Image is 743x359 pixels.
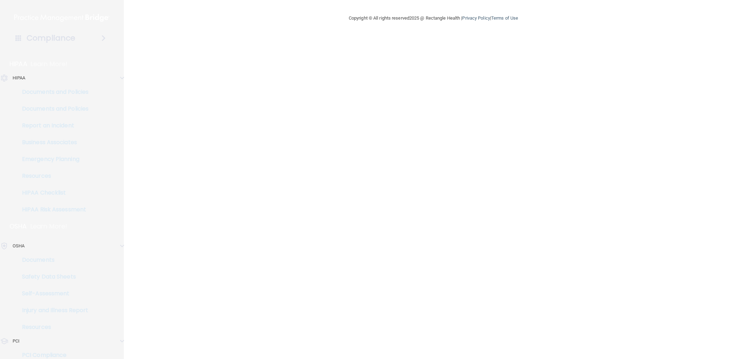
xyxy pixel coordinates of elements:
[13,242,24,250] p: OSHA
[27,33,75,43] h4: Compliance
[14,11,109,25] img: PMB logo
[9,222,27,231] p: OSHA
[5,89,100,96] p: Documents and Policies
[5,105,100,112] p: Documents and Policies
[13,337,20,345] p: PCI
[5,352,100,359] p: PCI Compliance
[31,60,68,68] p: Learn More!
[5,273,100,280] p: Safety Data Sheets
[13,74,26,82] p: HIPAA
[5,206,100,213] p: HIPAA Risk Assessment
[5,173,100,179] p: Resources
[5,122,100,129] p: Report an Incident
[30,222,68,231] p: Learn More!
[5,139,100,146] p: Business Associates
[5,324,100,331] p: Resources
[9,60,27,68] p: HIPAA
[462,15,490,21] a: Privacy Policy
[5,189,100,196] p: HIPAA Checklist
[306,7,561,29] div: Copyright © All rights reserved 2025 @ Rectangle Health | |
[5,256,100,263] p: Documents
[5,307,100,314] p: Injury and Illness Report
[5,290,100,297] p: Self-Assessment
[491,15,518,21] a: Terms of Use
[5,156,100,163] p: Emergency Planning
